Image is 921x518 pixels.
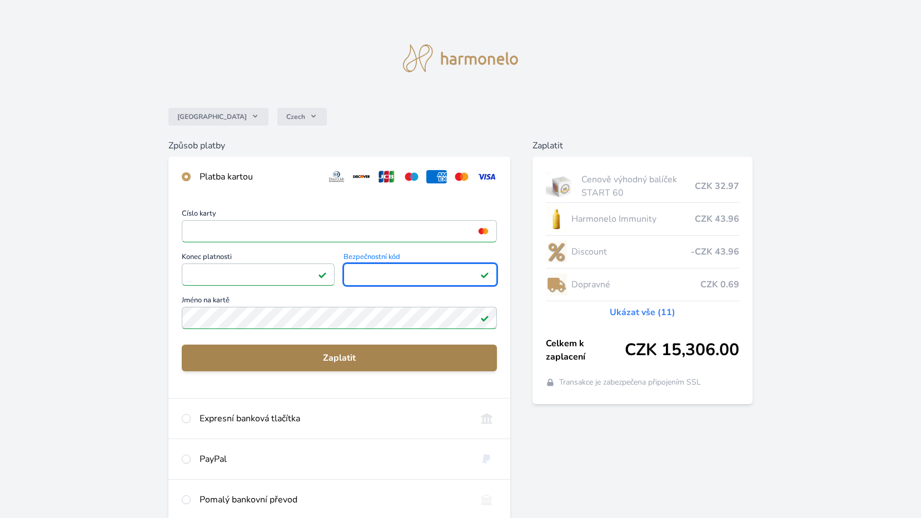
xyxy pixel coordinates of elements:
span: -CZK 43.96 [691,245,739,258]
span: Discount [571,245,691,258]
img: jcb.svg [376,170,397,183]
span: Číslo karty [182,210,497,220]
h6: Způsob platby [168,139,510,152]
button: [GEOGRAPHIC_DATA] [168,108,268,126]
img: onlineBanking_CZ.svg [476,412,497,425]
img: discover.svg [351,170,372,183]
img: paypal.svg [476,452,497,466]
img: amex.svg [426,170,447,183]
img: delivery-lo.png [546,271,567,298]
div: Pomalý bankovní převod [200,493,467,506]
img: discount-lo.png [546,238,567,266]
span: Cenově výhodný balíček START 60 [581,173,695,200]
iframe: Iframe pro číslo karty [187,223,492,239]
div: Expresní banková tlačítka [200,412,467,425]
span: Czech [286,112,305,121]
img: logo.svg [403,44,519,72]
span: Bezpečnostní kód [343,253,496,263]
img: start.jpg [546,172,578,200]
img: Platné pole [480,313,489,322]
img: Platné pole [480,270,489,279]
h6: Zaplatit [532,139,753,152]
span: Dopravné [571,278,701,291]
img: Platné pole [318,270,327,279]
img: bankTransfer_IBAN.svg [476,493,497,506]
span: CZK 32.97 [695,180,739,193]
span: Transakce je zabezpečena připojením SSL [559,377,701,388]
span: Zaplatit [191,351,488,365]
img: mc [476,226,491,236]
span: [GEOGRAPHIC_DATA] [177,112,247,121]
span: Konec platnosti [182,253,335,263]
button: Czech [277,108,327,126]
img: visa.svg [476,170,497,183]
img: mc.svg [451,170,472,183]
div: PayPal [200,452,467,466]
span: Harmonelo Immunity [571,212,695,226]
span: Celkem k zaplacení [546,337,625,363]
span: CZK 43.96 [695,212,739,226]
div: Platba kartou [200,170,317,183]
a: Ukázat vše (11) [610,306,675,319]
img: maestro.svg [401,170,422,183]
span: CZK 0.69 [700,278,739,291]
span: Jméno na kartě [182,297,497,307]
button: Zaplatit [182,345,497,371]
span: CZK 15,306.00 [625,340,739,360]
iframe: Iframe pro datum vypršení platnosti [187,267,330,282]
img: IMMUNITY_se_stinem_x-lo.jpg [546,205,567,233]
img: diners.svg [326,170,347,183]
input: Jméno na kartěPlatné pole [182,307,497,329]
iframe: Iframe pro bezpečnostní kód [349,267,491,282]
